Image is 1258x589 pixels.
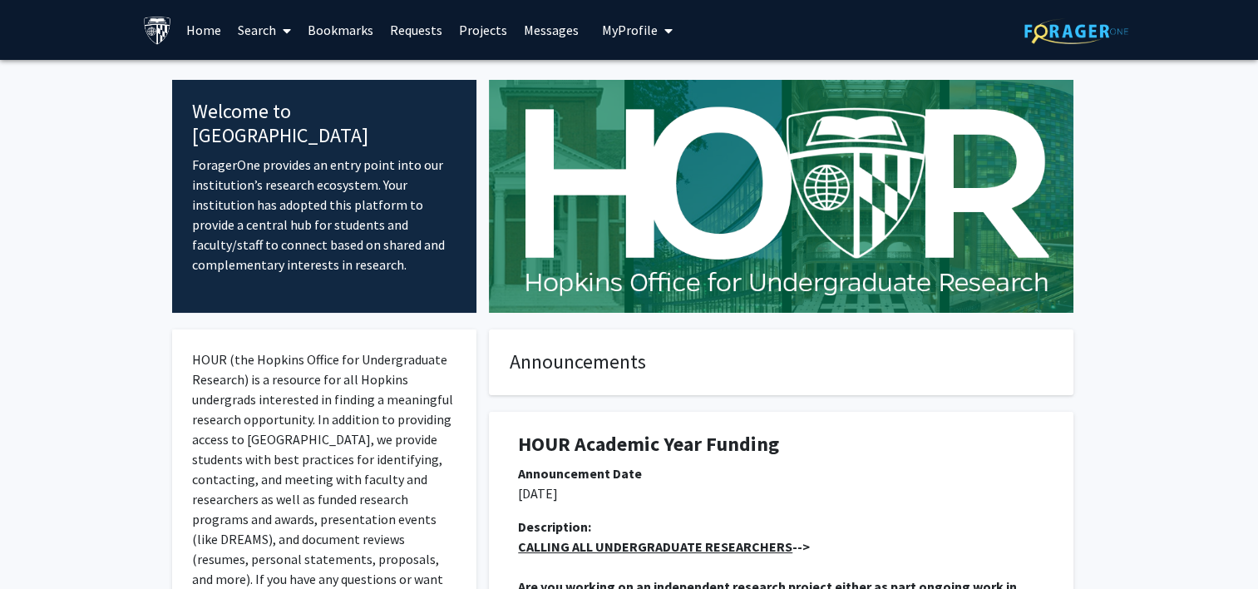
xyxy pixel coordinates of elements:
[518,433,1044,457] h1: HOUR Academic Year Funding
[510,350,1053,374] h4: Announcements
[299,1,382,59] a: Bookmarks
[229,1,299,59] a: Search
[489,80,1073,313] img: Cover Image
[518,463,1044,483] div: Announcement Date
[602,22,658,38] span: My Profile
[178,1,229,59] a: Home
[12,514,71,577] iframe: Chat
[451,1,516,59] a: Projects
[518,483,1044,503] p: [DATE]
[143,16,172,45] img: Johns Hopkins University Logo
[192,155,457,275] p: ForagerOne provides an entry point into our institution’s research ecosystem. Your institution ha...
[382,1,451,59] a: Requests
[1024,18,1128,44] img: ForagerOne Logo
[192,100,457,148] h4: Welcome to [GEOGRAPHIC_DATA]
[516,1,587,59] a: Messages
[518,538,810,555] strong: -->
[518,538,792,555] u: CALLING ALL UNDERGRADUATE RESEARCHERS
[518,517,1044,537] div: Description:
